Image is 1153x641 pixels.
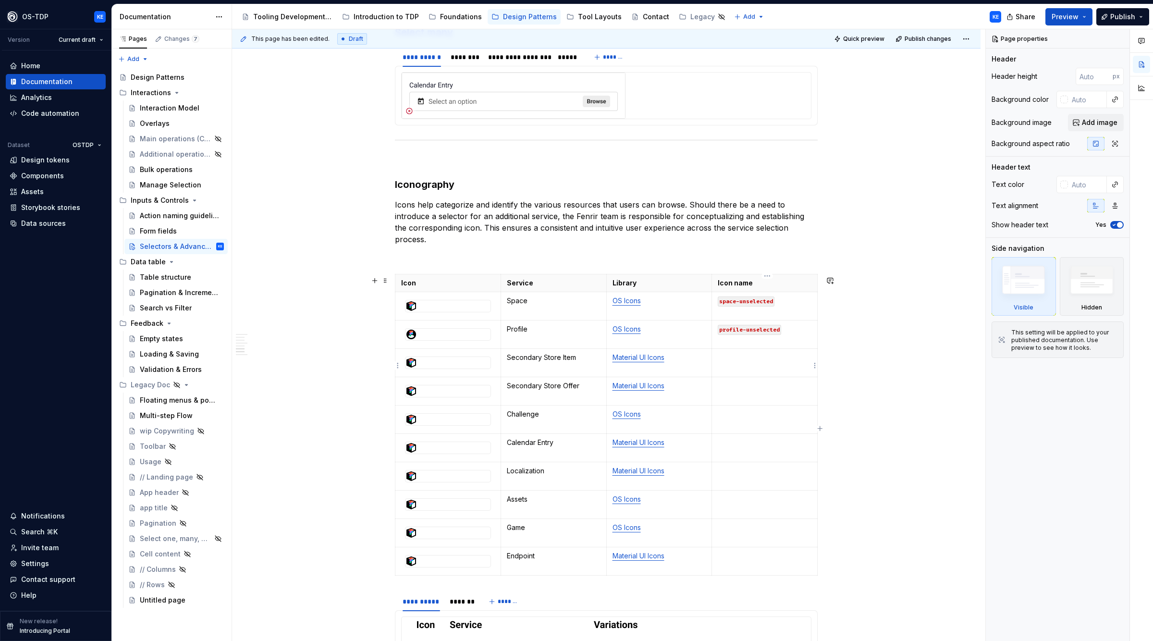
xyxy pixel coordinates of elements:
img: 21854516-119a-46bb-ad91-9e848333dfd5.png [405,499,417,510]
a: Introduction to TDP [338,9,423,25]
span: 7 [192,35,199,43]
div: Assets [21,187,44,197]
div: Additional operations [140,149,211,159]
img: 21854516-119a-46bb-ad91-9e848333dfd5.png [405,442,417,454]
div: Empty states [140,334,183,344]
div: Settings [21,559,49,568]
a: app title [124,500,228,516]
button: Add [731,10,767,24]
div: Header text [992,162,1030,172]
button: Preview [1045,8,1092,25]
p: Icon name [718,278,811,288]
a: Analytics [6,90,106,105]
button: Quick preview [831,32,889,46]
a: Components [6,168,106,184]
img: 741358a5-31b1-4e42-bd67-b7bfe1c72e6d.png [402,73,626,119]
p: Service [507,278,601,288]
a: Material UI Icons [613,353,664,361]
button: Help [6,588,106,603]
div: Bulk operations [140,165,193,174]
div: Legacy Doc [115,377,228,393]
div: Selectors & Advanced selectors [140,242,214,251]
div: Pagination [140,518,176,528]
div: Foundations [440,12,482,22]
span: Add [743,13,755,21]
a: Material UI Icons [613,382,664,390]
a: Legacy [675,9,729,25]
div: Select one, many, all, none [140,534,211,543]
img: 21854516-119a-46bb-ad91-9e848333dfd5.png [405,300,417,312]
a: Interaction Model [124,100,228,116]
a: OS Icons [613,410,641,418]
button: Share [1002,8,1042,25]
div: // Columns [140,565,176,574]
div: Notifications [21,511,65,521]
img: 21854516-119a-46bb-ad91-9e848333dfd5.png [405,414,417,425]
div: Introduction to TDP [354,12,419,22]
div: Pages [119,35,147,43]
a: Storybook stories [6,200,106,215]
div: Hidden [1060,257,1124,316]
a: Material UI Icons [613,552,664,560]
a: Invite team [6,540,106,555]
div: Header height [992,72,1037,81]
div: Contact support [21,575,75,584]
div: Data table [115,254,228,270]
a: Empty states [124,331,228,346]
a: Manage Selection [124,177,228,193]
a: Tooling Development Platform [238,9,336,25]
p: Challenge [507,409,601,419]
div: Design Patterns [131,73,184,82]
p: Icons help categorize and identify the various resources that users can browse. Should there be a... [395,199,818,245]
div: KE [218,242,222,251]
a: Settings [6,556,106,571]
a: Select one, many, all, none [124,531,228,546]
div: Usage [140,457,161,467]
div: // Rows [140,580,165,590]
p: New release! [20,617,58,625]
a: Tool Layouts [563,9,626,25]
a: Overlays [124,116,228,131]
a: Selectors & Advanced selectorsKE [124,239,228,254]
a: Usage [124,454,228,469]
img: 21854516-119a-46bb-ad91-9e848333dfd5.png [405,357,417,369]
div: Search vs Filter [140,303,192,313]
span: Add [127,55,139,63]
div: Hidden [1081,304,1102,311]
a: OS Icons [613,523,641,531]
div: Components [21,171,64,181]
div: Tool Layouts [578,12,622,22]
div: OS-TDP [22,12,49,22]
a: Untitled page [124,592,228,608]
div: wip Copywriting [140,426,194,436]
a: Additional operations [124,147,228,162]
h3: Iconography [395,178,818,191]
div: Main operations (CRUD) [140,134,211,144]
a: // Rows [124,577,228,592]
a: Main operations (CRUD) [124,131,228,147]
a: Form fields [124,223,228,239]
a: OS Icons [613,495,641,503]
div: Design tokens [21,155,70,165]
button: Contact support [6,572,106,587]
span: Preview [1052,12,1079,22]
div: Changes [164,35,199,43]
div: Invite team [21,543,59,553]
button: OSTDP [68,138,106,152]
span: Current draft [59,36,96,44]
a: Table structure [124,270,228,285]
div: Storybook stories [21,203,80,212]
button: Notifications [6,508,106,524]
div: Dataset [8,141,30,149]
div: Interactions [115,85,228,100]
a: wip Copywriting [124,423,228,439]
div: Untitled page [140,595,185,605]
p: Space [507,296,601,306]
div: Validation & Errors [140,365,202,374]
div: Version [8,36,30,44]
code: space-unselected [718,296,774,307]
div: Background image [992,118,1052,127]
a: Design Patterns [115,70,228,85]
p: Library [613,278,706,288]
a: Cell content [124,546,228,562]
